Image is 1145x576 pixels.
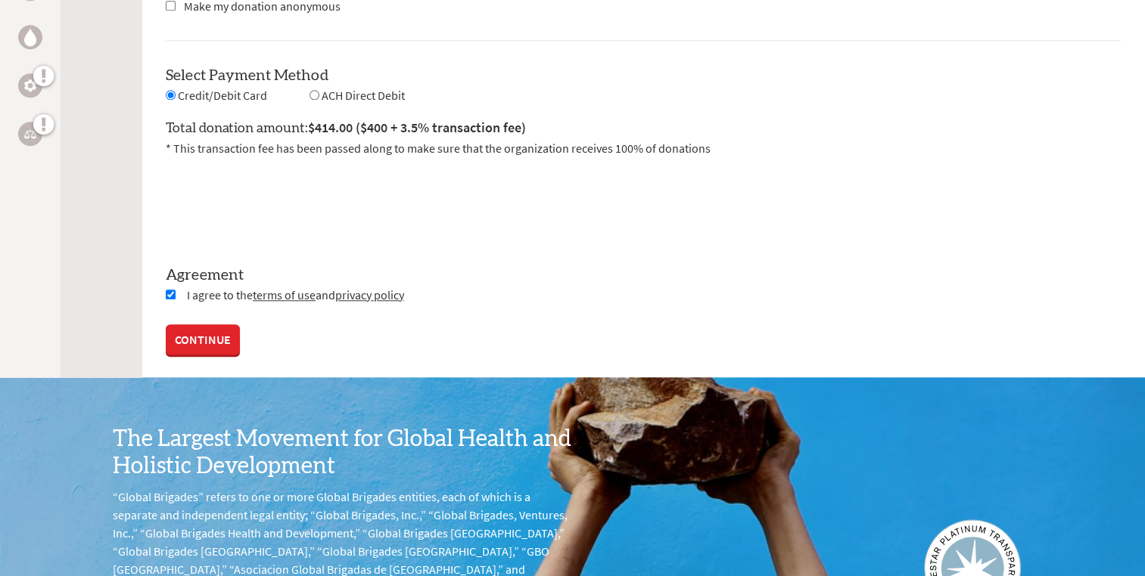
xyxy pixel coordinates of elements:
[308,119,526,136] span: $414.00 ($400 + 3.5% transaction fee)
[166,117,526,139] label: Total donation amount:
[178,88,267,103] span: Credit/Debit Card
[166,265,1121,286] label: Agreement
[166,175,396,234] iframe: reCAPTCHA
[113,426,573,480] h3: The Largest Movement for Global Health and Holistic Development
[166,139,1121,157] p: * This transaction fee has been passed along to make sure that the organization receives 100% of ...
[24,79,36,91] img: Engineering
[166,324,240,355] a: CONTINUE
[322,88,405,103] span: ACH Direct Debit
[18,25,42,49] a: Water
[166,68,328,83] label: Select Payment Method
[18,73,42,98] a: Engineering
[253,287,316,302] a: terms of use
[335,287,404,302] a: privacy policy
[187,287,404,302] span: I agree to the and
[24,28,36,45] img: Water
[24,129,36,138] img: Legal Empowerment
[18,122,42,146] a: Legal Empowerment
